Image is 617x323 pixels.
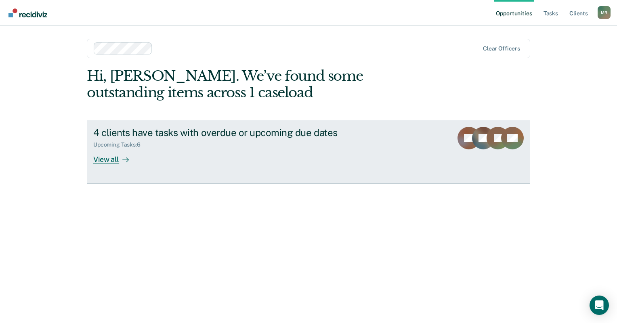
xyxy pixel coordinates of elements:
[8,8,47,17] img: Recidiviz
[590,296,609,315] div: Open Intercom Messenger
[93,127,377,138] div: 4 clients have tasks with overdue or upcoming due dates
[87,120,530,184] a: 4 clients have tasks with overdue or upcoming due datesUpcoming Tasks:6View all
[483,45,520,52] div: Clear officers
[93,148,139,164] div: View all
[598,6,611,19] div: M B
[93,141,147,148] div: Upcoming Tasks : 6
[598,6,611,19] button: Profile dropdown button
[87,68,441,101] div: Hi, [PERSON_NAME]. We’ve found some outstanding items across 1 caseload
